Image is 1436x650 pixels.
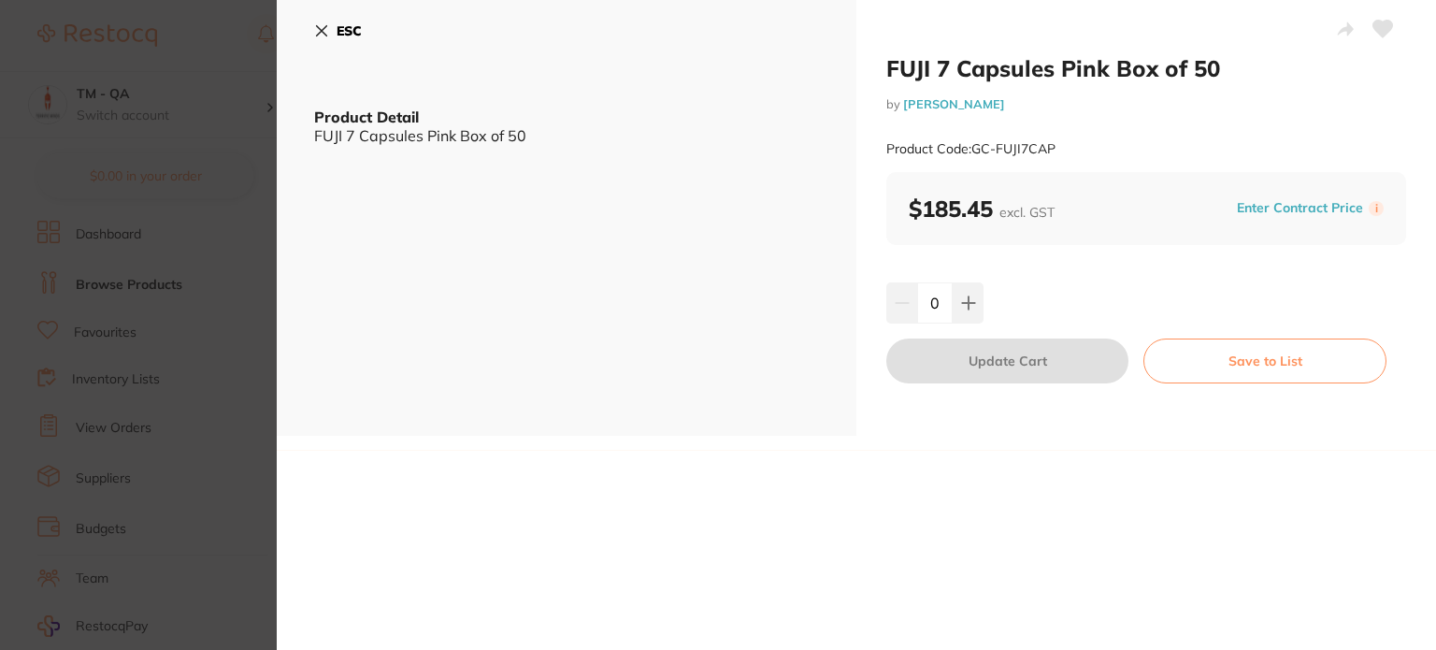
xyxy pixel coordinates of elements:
[1231,199,1369,217] button: Enter Contract Price
[337,22,362,39] b: ESC
[903,96,1005,111] a: [PERSON_NAME]
[999,204,1055,221] span: excl. GST
[886,339,1128,383] button: Update Cart
[1369,201,1384,216] label: i
[1143,339,1386,383] button: Save to List
[909,195,1055,223] b: $185.45
[314,127,819,144] div: FUJI 7 Capsules Pink Box of 50
[886,141,1055,157] small: Product Code: GC-FUJI7CAP
[886,97,1406,111] small: by
[886,54,1406,82] h2: FUJI 7 Capsules Pink Box of 50
[314,15,362,47] button: ESC
[314,108,419,126] b: Product Detail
